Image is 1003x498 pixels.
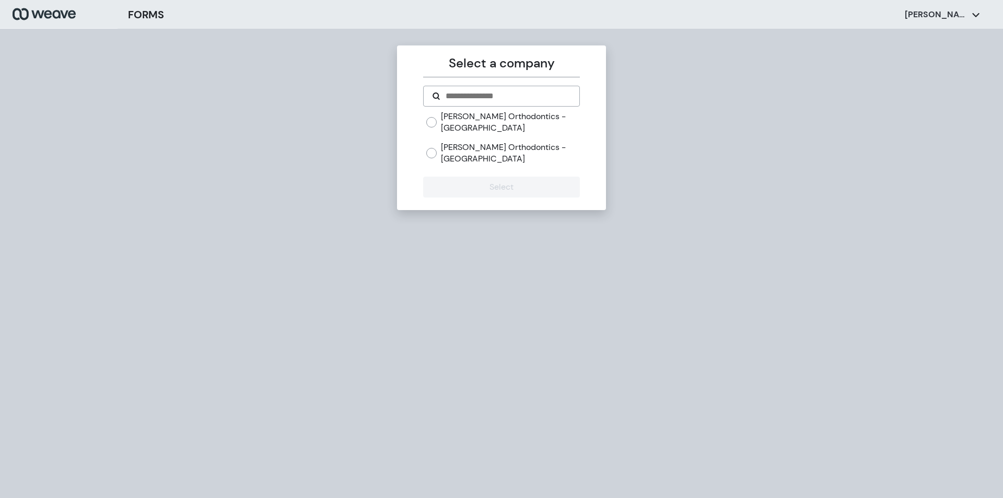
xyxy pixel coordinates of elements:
p: [PERSON_NAME] [905,9,967,20]
label: [PERSON_NAME] Orthodontics - [GEOGRAPHIC_DATA] [441,142,579,164]
p: Select a company [423,54,579,73]
label: [PERSON_NAME] Orthodontics - [GEOGRAPHIC_DATA] [441,111,579,133]
input: Search [445,90,570,102]
button: Select [423,177,579,198]
h3: FORMS [128,7,164,22]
